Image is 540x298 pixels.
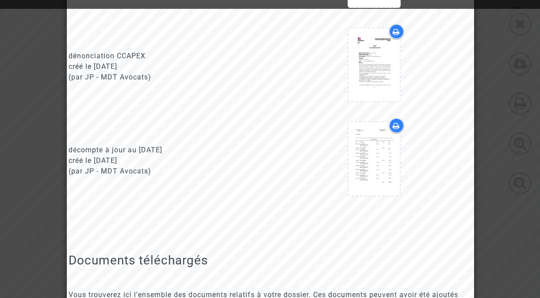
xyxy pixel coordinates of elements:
[69,145,264,155] div: décompte à jour au [DATE]
[69,51,264,61] div: dénonciation CCAPEX
[69,155,264,166] div: créé le [DATE]
[69,166,264,177] div: (par JP - MDT Avocats)
[69,253,471,268] h2: Documents téléchargés
[69,61,264,72] div: créé le [DATE]
[69,72,264,83] div: (par JP - MDT Avocats)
